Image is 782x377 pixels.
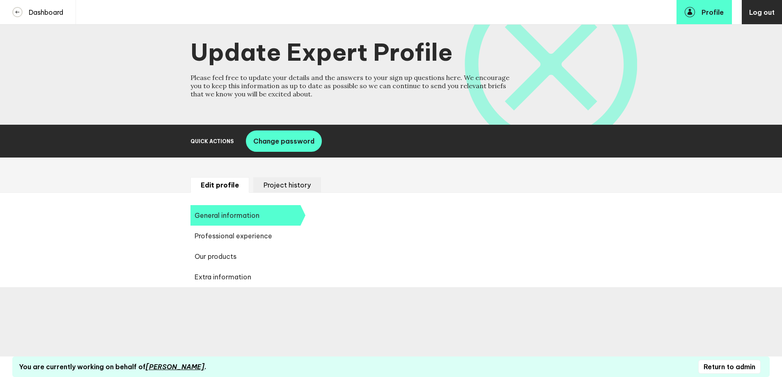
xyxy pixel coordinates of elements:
span: Professional experience [190,226,300,246]
span: Change password [253,137,314,145]
li: Edit profile [190,177,249,193]
span: Log out [749,8,775,16]
span: Extra information [190,267,300,287]
h4: Please feel free to update your details and the answers to your sign up questions here. We encour... [190,73,511,98]
span: Profile [702,8,724,16]
em: [PERSON_NAME] [146,363,204,371]
h2: Quick Actions [190,138,234,144]
span: Our products [190,246,300,267]
span: General information [190,205,300,226]
button: Change password [246,130,322,152]
button: Return to admin [698,360,761,374]
h4: Dashboard [23,8,63,16]
div: You are currently working on behalf of . [19,363,206,371]
h1: Update Expert Profile [190,37,592,67]
li: Project history [253,177,321,193]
